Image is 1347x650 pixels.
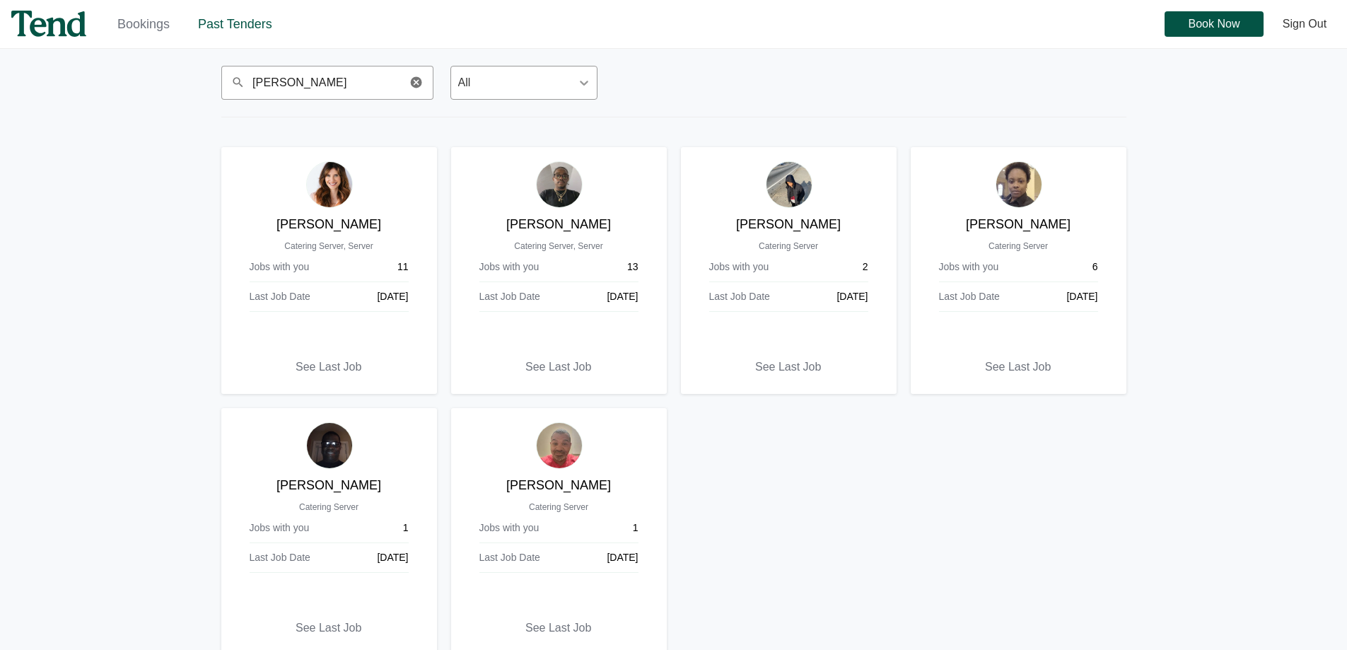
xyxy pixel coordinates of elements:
div: Last Job Date [709,289,770,304]
div: Jobs with you [250,260,310,274]
div: 1 [403,521,409,535]
p: [PERSON_NAME] [235,476,423,495]
div: Last Job Date [250,289,310,304]
button: See Last Job [279,354,378,380]
p: [PERSON_NAME] [465,215,653,234]
button: See Last Job [508,354,608,380]
img: 525d5090-bce4-440e-9adc-eab102519965.jpeg [766,161,812,208]
div: Last Job Date [250,550,310,565]
p: [PERSON_NAME] [925,215,1112,234]
button: See Last Job [279,615,378,641]
a: Bookings [117,17,170,31]
img: 34a29554-53c2-4632-8be4-97742eb23c7a.jpeg [536,161,583,208]
p: [PERSON_NAME] [235,215,423,234]
div: Jobs with you [939,260,999,274]
img: e3394b5c-0fce-4e75-9514-0677165c2c8a.jpeg [996,161,1042,208]
img: 2f7b5607-b5e6-46e3-99ea-9124e2e125cf.jpeg [536,422,583,469]
div: Jobs with you [479,521,540,535]
p: Catering Server [695,240,882,253]
a: Past Tenders [198,17,272,31]
p: Catering Server, Server [235,240,423,253]
img: f2cc8737-082d-4aea-9758-dd8c7f002761.jpeg [306,422,353,469]
p: [PERSON_NAME] [695,215,882,234]
button: Book Now [1165,11,1264,37]
div: [DATE] [377,550,408,565]
div: Last Job Date [479,289,540,304]
div: 11 [397,260,409,274]
div: Jobs with you [479,260,540,274]
button: See Last Job [508,615,608,641]
p: Catering Server [465,501,653,513]
div: Jobs with you [250,521,310,535]
div: All [458,74,471,91]
i: cancel [409,76,423,87]
div: [DATE] [607,550,638,565]
div: 6 [1092,260,1098,274]
img: fb0f18ba-f5d2-4f1b-958f-692b25a74955.jpeg [306,161,353,208]
div: 1 [633,521,638,535]
button: Sign Out [1273,11,1336,37]
p: Catering Server, Server [465,240,653,253]
img: tend-logo.4d3a83578fb939362e0a58f12f1af3e6.svg [11,11,86,37]
div: [DATE] [1066,289,1097,304]
button: See Last Job [968,354,1068,380]
div: [DATE] [377,289,408,304]
button: See Last Job [738,354,838,380]
div: 13 [627,260,638,274]
div: Last Job Date [939,289,1000,304]
div: [DATE] [607,289,638,304]
p: [PERSON_NAME] [465,476,653,495]
div: Last Job Date [479,550,540,565]
p: Catering Server [235,501,423,513]
p: Catering Server [925,240,1112,253]
div: 2 [863,260,868,274]
div: [DATE] [836,289,868,304]
div: Jobs with you [709,260,769,274]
